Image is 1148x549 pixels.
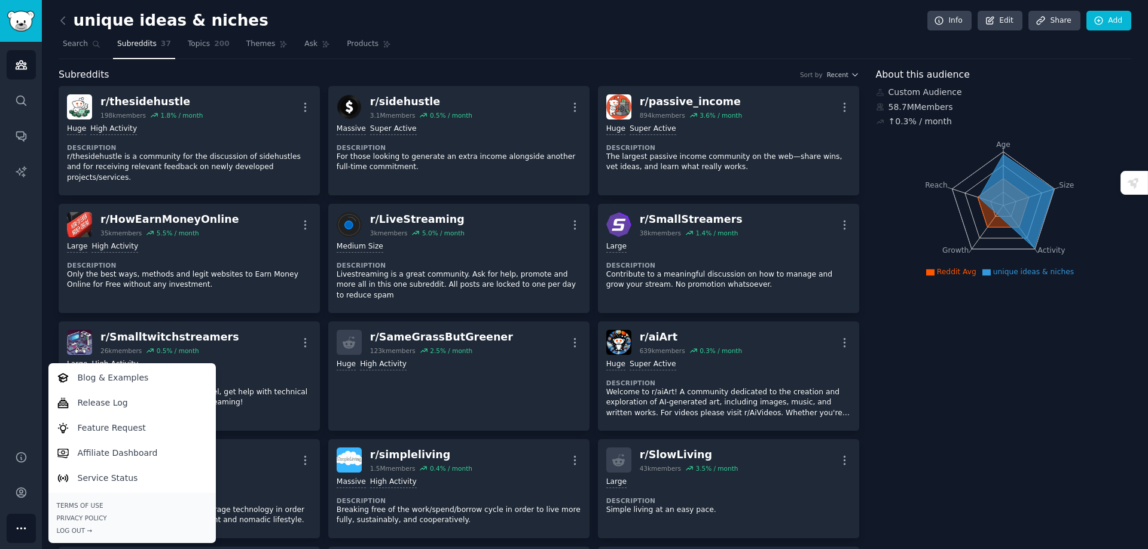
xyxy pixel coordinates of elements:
div: 3.1M members [370,111,416,119]
a: Privacy Policy [57,514,207,522]
span: unique ideas & niches [993,268,1074,276]
div: High Activity [91,359,138,370]
div: 1.4 % / month [695,229,738,237]
div: 3k members [370,229,408,237]
p: Blog & Examples [78,372,149,384]
dt: Description [337,261,581,269]
tspan: Growth [942,246,969,254]
tspan: Size [1059,180,1074,189]
dt: Description [67,261,312,269]
img: thesidehustle [67,94,92,119]
span: Recent [827,70,848,79]
div: Massive [337,124,366,135]
span: Topics [188,39,210,50]
p: Only the best ways, methods and legit websites to Earn Money Online for Free without any investment. [67,269,312,290]
div: 894k members [640,111,685,119]
a: sidehustler/sidehustle3.1Mmembers0.5% / monthMassiveSuper ActiveDescriptionFor those looking to g... [328,86,590,195]
div: 1.5M members [370,464,416,473]
a: passive_incomer/passive_income894kmembers3.6% / monthHugeSuper ActiveDescriptionThe largest passi... [598,86,859,195]
p: Livestreaming is a great community. Ask for help, promote and more all in this one subreddit. All... [337,269,581,301]
img: SmallStreamers [606,212,631,237]
div: r/ LiveStreaming [370,212,465,227]
a: Feature Request [50,415,213,440]
div: r/ Smalltwitchstreamers [100,330,239,345]
div: Huge [606,124,625,135]
img: simpleliving [337,447,362,473]
div: Large [67,241,87,253]
p: r/thesidehustle is a community for the discussion of sidehustles and for receiving relevant feedb... [67,152,312,183]
div: Large [67,359,87,370]
div: 1.8 % / month [160,111,203,119]
div: r/ thesidehustle [100,94,203,109]
img: HowEarnMoneyOnline [67,212,92,237]
a: Products [343,35,395,59]
a: r/SameGrassButGreener123kmembers2.5% / monthHugeHigh Activity [328,321,590,431]
a: Share [1028,11,1080,31]
p: Release Log [78,397,128,409]
div: 43k members [640,464,681,473]
div: Huge [606,359,625,370]
div: Medium Size [337,241,383,253]
div: 0.5 % / month [430,111,472,119]
div: 0.4 % / month [430,464,472,473]
img: GummySearch logo [7,11,35,32]
span: Search [63,39,88,50]
a: Subreddits37 [113,35,175,59]
span: 37 [161,39,171,50]
div: 3.5 % / month [695,464,738,473]
img: Smalltwitchstreamers [67,330,92,355]
div: 123k members [370,346,416,355]
p: The largest passive income community on the web—share wins, vet ideas, and learn what really works. [606,152,851,173]
div: Huge [67,124,86,135]
div: High Activity [91,241,138,253]
div: 5.0 % / month [422,229,465,237]
dt: Description [606,261,851,269]
dt: Description [337,496,581,505]
div: 58.7M Members [876,101,1132,114]
span: 200 [214,39,230,50]
a: simplelivingr/simpleliving1.5Mmembers0.4% / monthMassiveHigh ActivityDescriptionBreaking free of ... [328,439,590,538]
div: High Activity [90,124,137,135]
a: HowEarnMoneyOnliner/HowEarnMoneyOnline35kmembers5.5% / monthLargeHigh ActivityDescriptionOnly the... [59,204,320,313]
div: 0.3 % / month [700,346,742,355]
span: Subreddits [59,68,109,82]
div: High Activity [360,359,407,370]
img: passive_income [606,94,631,119]
a: Blog & Examples [50,365,213,390]
span: About this audience [876,68,970,82]
div: 3.6 % / month [700,111,742,119]
div: 26k members [100,346,142,355]
tspan: Reach [925,180,948,189]
div: Large [606,477,627,488]
div: Custom Audience [876,86,1132,99]
a: Release Log [50,390,213,415]
a: SmallStreamersr/SmallStreamers38kmembers1.4% / monthLargeDescriptionContribute to a meaningful di... [598,204,859,313]
div: Super Active [630,359,676,370]
a: r/SlowLiving43kmembers3.5% / monthLargeDescriptionSimple living at an easy pace. [598,439,859,538]
p: Service Status [78,472,138,484]
a: Affiliate Dashboard [50,440,213,465]
p: Contribute to a meaningful discussion on how to manage and grow your stream. No promotion whatsoe... [606,269,851,290]
div: 5.5 % / month [157,229,199,237]
div: Sort by [800,70,823,79]
div: 38k members [640,229,681,237]
div: 35k members [100,229,142,237]
div: High Activity [370,477,417,488]
tspan: Age [996,140,1010,149]
img: LiveStreaming [337,212,362,237]
span: Subreddits [117,39,157,50]
a: LiveStreamingr/LiveStreaming3kmembers5.0% / monthMedium SizeDescriptionLivestreaming is a great c... [328,204,590,313]
div: r/ SmallStreamers [640,212,743,227]
a: Search [59,35,105,59]
div: r/ aiArt [640,330,742,345]
dt: Description [606,143,851,152]
div: r/ SlowLiving [640,447,738,462]
p: Feature Request [78,422,146,434]
a: Terms of Use [57,501,207,510]
span: Ask [304,39,317,50]
p: Breaking free of the work/spend/borrow cycle in order to live more fully, sustainably, and cooper... [337,505,581,526]
p: Welcome to r/aiArt! A community dedicated to the creation and exploration of AI-generated art, in... [606,387,851,419]
img: aiArt [606,330,631,355]
div: Massive [337,477,366,488]
div: 639k members [640,346,685,355]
